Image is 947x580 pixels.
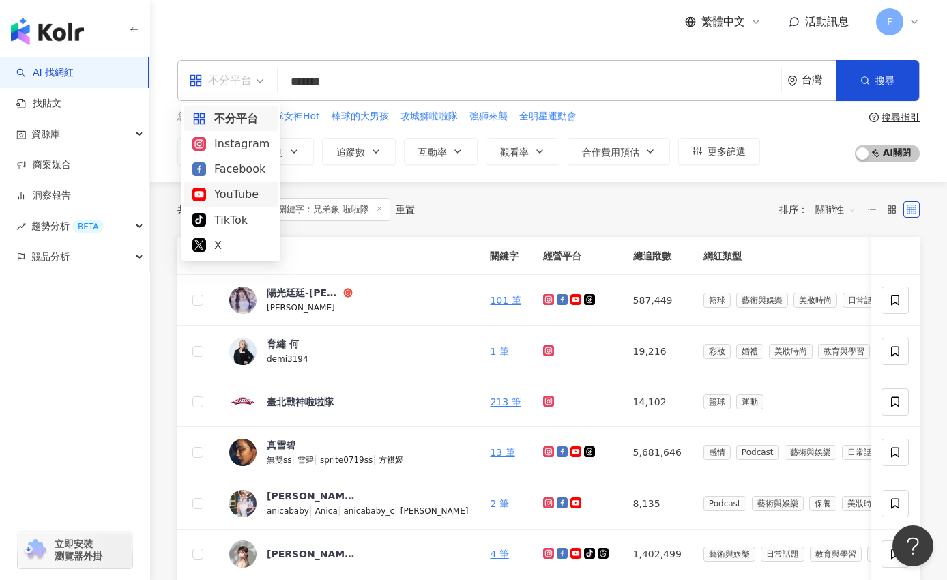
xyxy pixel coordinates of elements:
[267,438,295,452] div: 真雪碧
[189,74,203,87] span: appstore
[55,538,102,562] span: 立即安裝 瀏覽器外掛
[622,427,693,478] td: 5,681,646
[16,189,71,203] a: 洞察報告
[703,293,731,308] span: 籃球
[793,293,837,308] span: 美妝時尚
[779,199,864,220] div: 排序：
[519,110,577,124] span: 全明星運動會
[703,496,746,511] span: Podcast
[761,547,804,562] span: 日常話題
[229,438,468,467] a: KOL Avatar真雪碧無雙ss|雪碧|sprite0719ss|方祺媛
[490,346,508,357] a: 1 筆
[322,138,396,165] button: 追蹤數
[703,344,731,359] span: 彩妝
[192,160,269,177] div: Facebook
[869,113,879,122] span: question-circle
[18,532,132,568] a: chrome extension立即安裝 瀏覽器外掛
[622,478,693,530] td: 8,135
[16,97,61,111] a: 找貼文
[267,547,355,561] div: [PERSON_NAME] [PERSON_NAME]
[400,110,458,124] span: 攻城獅啦啦隊
[479,237,531,275] th: 關鍵字
[400,506,469,516] span: [PERSON_NAME]
[843,293,886,308] span: 日常話題
[31,119,60,149] span: 資源庫
[292,454,298,465] span: |
[267,506,309,516] span: anicababy
[736,344,763,359] span: 婚禮
[469,110,508,124] span: 強獅來襲
[769,344,813,359] span: 美妝時尚
[192,186,269,203] div: YouTube
[331,109,390,124] button: 棒球的大男孩
[818,344,870,359] span: 教育與學習
[875,75,894,86] span: 搜尋
[787,76,798,86] span: environment
[736,445,779,460] span: Podcast
[622,237,693,275] th: 總追蹤數
[810,547,862,562] span: 教育與學習
[582,147,639,158] span: 合作費用預估
[320,455,373,465] span: sprite0719ss
[16,222,26,231] span: rise
[229,489,468,518] a: KOL Avatar[PERSON_NAME]卡anicababy|Anica|anicababy_c|[PERSON_NAME]
[309,505,315,516] span: |
[267,286,340,300] div: 陽光廷廷-[PERSON_NAME]
[892,525,933,566] iframe: Help Scout Beacon - Open
[887,14,892,29] span: F
[72,220,104,233] div: BETA
[809,496,836,511] span: 保養
[267,303,335,313] span: [PERSON_NAME]
[490,447,514,458] a: 13 筆
[229,286,468,315] a: KOL Avatar陽光廷廷-[PERSON_NAME][PERSON_NAME]
[192,237,269,254] div: X
[192,112,206,126] span: appstore
[805,15,849,28] span: 活動訊息
[815,199,856,220] span: 關聯性
[752,496,804,511] span: 藝術與娛樂
[469,109,508,124] button: 強獅來襲
[11,18,84,45] img: logo
[189,70,252,91] div: 不分平台
[736,293,788,308] span: 藝術與娛樂
[270,198,390,221] span: 關鍵字：兄弟象 啦啦隊
[622,377,693,427] td: 14,102
[16,66,74,80] a: searchAI 找網紅
[736,394,763,409] span: 運動
[622,530,693,579] td: 1,402,499
[703,394,731,409] span: 籃球
[500,147,529,158] span: 觀看率
[379,455,403,465] span: 方祺媛
[343,506,394,516] span: anicababy_c
[16,158,71,172] a: 商案媒合
[490,396,521,407] a: 213 筆
[490,295,521,306] a: 101 筆
[802,74,836,86] div: 台灣
[229,337,468,366] a: KOL Avatar育繡 何demi3194
[400,109,458,124] button: 攻城獅啦啦隊
[701,14,745,29] span: 繁體中文
[22,539,48,561] img: chrome extension
[297,455,314,465] span: 雪碧
[267,395,334,409] div: 臺北戰神啦啦隊
[622,275,693,326] td: 587,449
[315,506,338,516] span: Anica
[490,498,508,509] a: 2 筆
[490,549,508,560] a: 4 筆
[229,540,468,568] a: KOL Avatar[PERSON_NAME] [PERSON_NAME]
[396,204,415,215] div: 重置
[229,388,257,416] img: KOL Avatar
[332,110,389,124] span: 棒球的大男孩
[177,138,242,165] button: 類型
[31,211,104,242] span: 趨勢分析
[336,147,365,158] span: 追蹤數
[785,445,836,460] span: 藝術與娛樂
[229,540,257,568] img: KOL Avatar
[622,326,693,377] td: 19,216
[842,445,886,460] span: 日常話題
[267,354,308,364] span: demi3194
[229,490,257,517] img: KOL Avatar
[486,138,559,165] button: 觀看率
[867,547,894,562] span: 美食
[882,112,920,123] div: 搜尋指引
